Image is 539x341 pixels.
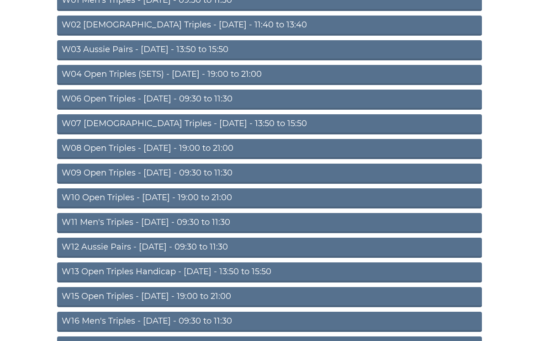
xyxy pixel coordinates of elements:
a: W07 [DEMOGRAPHIC_DATA] Triples - [DATE] - 13:50 to 15:50 [57,114,482,134]
a: W12 Aussie Pairs - [DATE] - 09:30 to 11:30 [57,238,482,258]
a: W03 Aussie Pairs - [DATE] - 13:50 to 15:50 [57,40,482,60]
a: W04 Open Triples (SETS) - [DATE] - 19:00 to 21:00 [57,65,482,85]
a: W15 Open Triples - [DATE] - 19:00 to 21:00 [57,287,482,307]
a: W09 Open Triples - [DATE] - 09:30 to 11:30 [57,164,482,184]
a: W11 Men's Triples - [DATE] - 09:30 to 11:30 [57,213,482,233]
a: W06 Open Triples - [DATE] - 09:30 to 11:30 [57,90,482,110]
a: W02 [DEMOGRAPHIC_DATA] Triples - [DATE] - 11:40 to 13:40 [57,16,482,36]
a: W10 Open Triples - [DATE] - 19:00 to 21:00 [57,188,482,208]
a: W08 Open Triples - [DATE] - 19:00 to 21:00 [57,139,482,159]
a: W13 Open Triples Handicap - [DATE] - 13:50 to 15:50 [57,262,482,282]
a: W16 Men's Triples - [DATE] - 09:30 to 11:30 [57,312,482,332]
